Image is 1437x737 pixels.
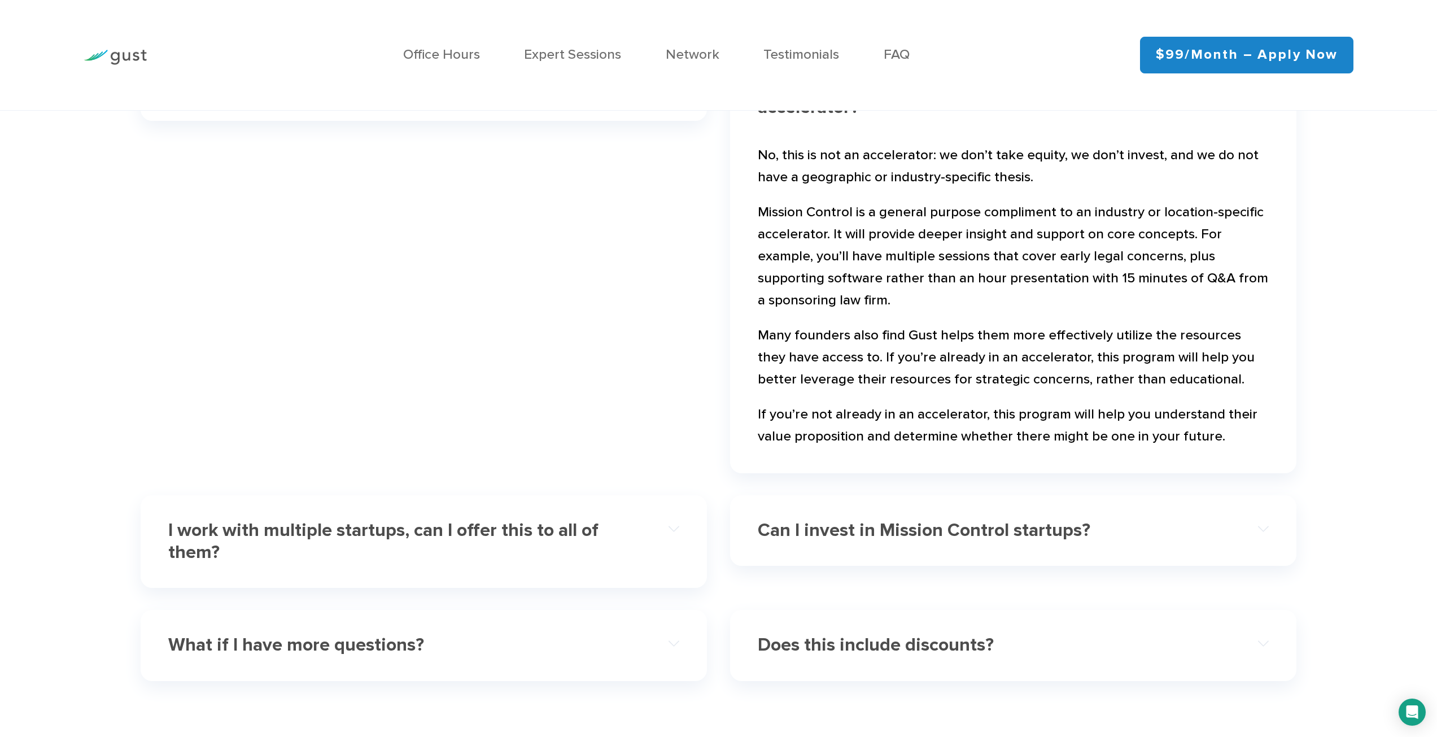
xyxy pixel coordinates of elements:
[884,46,910,63] a: FAQ
[168,520,628,564] h4: I work with multiple startups, can I offer this to all of them?
[758,520,1218,542] h4: Can I invest in Mission Control startups?
[1399,699,1426,726] div: Open Intercom Messenger
[403,46,480,63] a: Office Hours
[758,202,1269,318] p: Mission Control is a general purpose compliment to an industry or location-specific accelerator. ...
[758,325,1269,397] p: Many founders also find Gust helps them more effectively utilize the resources they have access t...
[524,46,621,63] a: Expert Sessions
[758,404,1269,454] p: If you’re not already in an accelerator, this program will help you understand their value propos...
[84,50,147,65] img: Gust Logo
[758,145,1269,195] p: No, this is not an accelerator: we don’t take equity, we don’t invest, and we do not have a geogr...
[1140,37,1354,74] a: $99/month – Apply Now
[758,634,1218,656] h4: Does this include discounts?
[763,46,839,63] a: Testimonials
[168,634,628,656] h4: What if I have more questions?
[666,46,719,63] a: Network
